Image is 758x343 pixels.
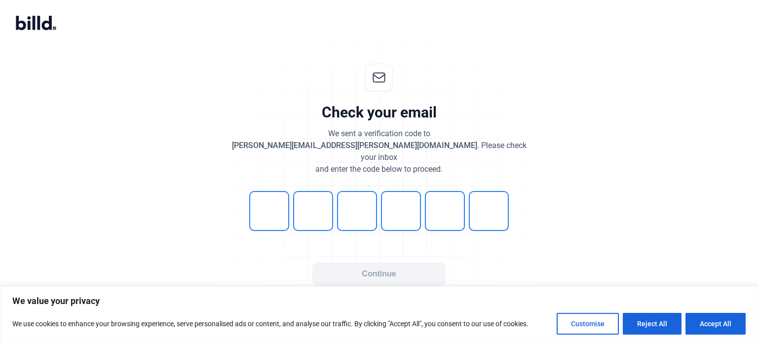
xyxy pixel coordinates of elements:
[322,103,437,122] div: Check your email
[12,295,746,307] p: We value your privacy
[557,313,619,335] button: Customise
[12,318,529,330] p: We use cookies to enhance your browsing experience, serve personalised ads or content, and analys...
[232,141,477,150] span: [PERSON_NAME][EMAIL_ADDRESS][PERSON_NAME][DOMAIN_NAME]
[623,313,682,335] button: Reject All
[312,263,446,285] button: Continue
[685,313,746,335] button: Accept All
[231,128,527,175] div: We sent a verification code to . Please check your inbox and enter the code below to proceed.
